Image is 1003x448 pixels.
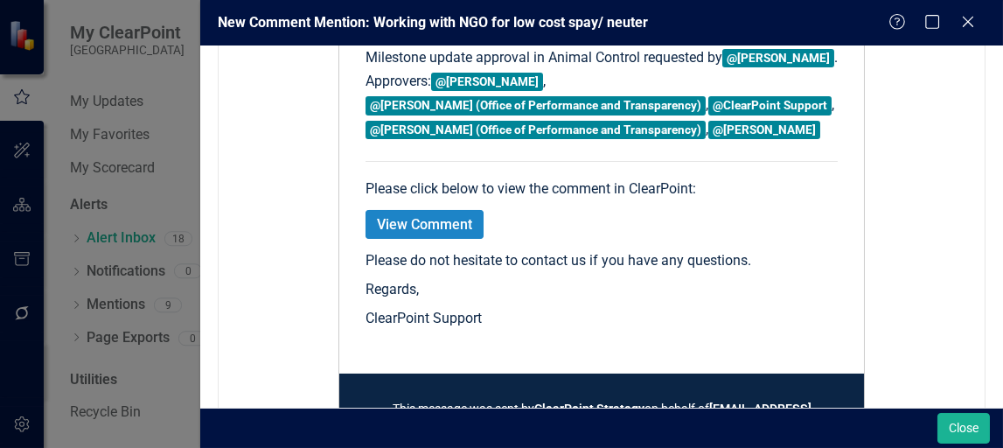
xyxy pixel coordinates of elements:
label: @[PERSON_NAME] [722,49,834,67]
p: Regards, [366,280,838,300]
p: Milestone update approval in Animal Control requested by . Approvers: , , , , [366,48,838,144]
span: New Comment Mention: Working with NGO for low cost spay/ neuter [218,14,648,31]
a: View Comment [366,210,484,239]
p: ClearPoint Support [366,309,838,329]
button: Close [937,413,990,444]
strong: ClearPoint Strategy [534,402,644,416]
p: Please do not hesitate to contact us if you have any questions. [366,251,838,271]
label: @[PERSON_NAME] [431,73,543,91]
label: @[PERSON_NAME] (Office of Performance and Transparency) [366,121,706,139]
p: Please click below to view the comment in ClearPoint: [366,179,838,199]
label: @[PERSON_NAME] [708,121,820,139]
label: @ClearPoint Support [708,96,832,115]
label: @[PERSON_NAME] (Office of Performance and Transparency) [366,96,706,115]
